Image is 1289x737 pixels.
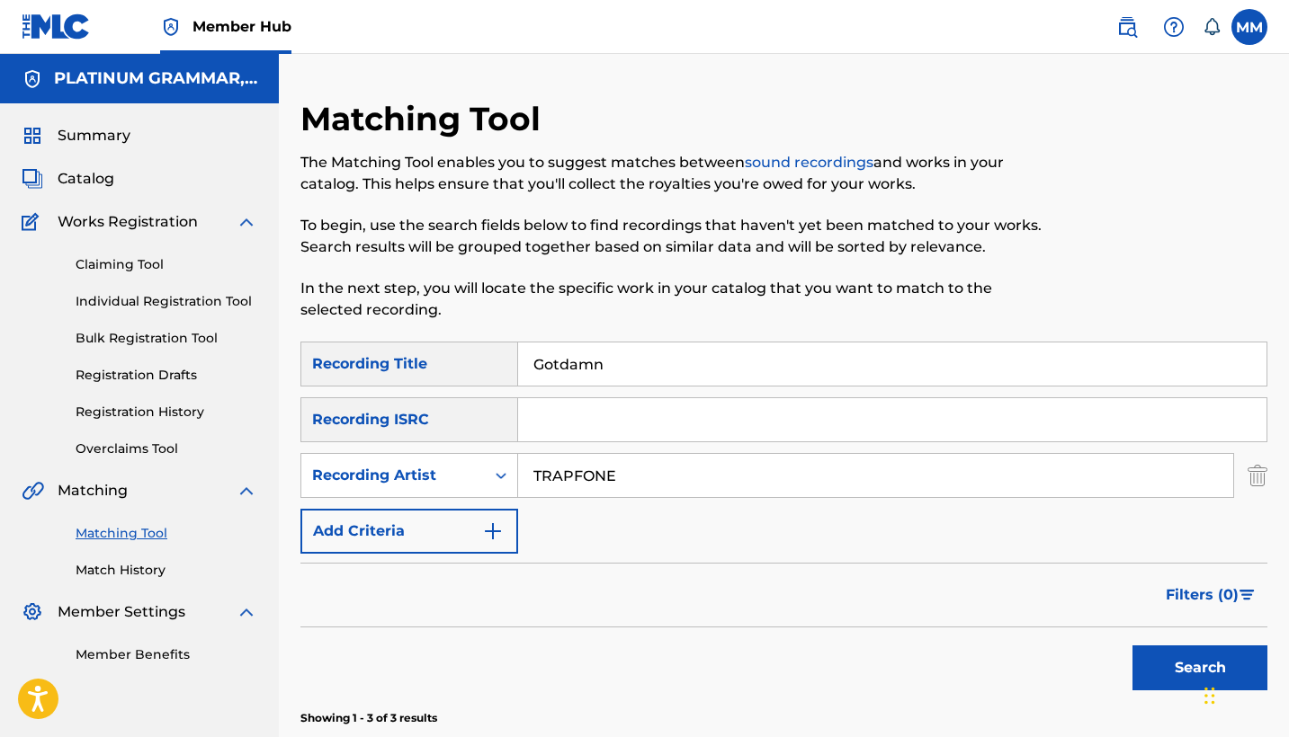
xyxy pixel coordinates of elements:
a: Public Search [1109,9,1145,45]
a: Registration History [76,403,257,422]
img: Accounts [22,68,43,90]
span: Catalog [58,168,114,190]
img: Top Rightsholder [160,16,182,38]
span: Member Hub [192,16,291,37]
a: CatalogCatalog [22,168,114,190]
iframe: Resource Center [1239,471,1289,619]
span: Member Settings [58,601,185,623]
div: Recording Artist [312,465,474,486]
a: Member Benefits [76,645,257,664]
p: To begin, use the search fields below to find recordings that haven't yet been matched to your wo... [300,215,1045,258]
div: User Menu [1231,9,1267,45]
a: Matching Tool [76,524,257,543]
a: SummarySummary [22,125,130,147]
img: Matching [22,480,44,502]
span: Works Registration [58,211,198,233]
p: Showing 1 - 3 of 3 results [300,710,1267,726]
span: Summary [58,125,130,147]
a: Claiming Tool [76,255,257,274]
button: Add Criteria [300,509,518,554]
form: Search Form [300,342,1267,699]
img: Member Settings [22,601,43,623]
p: In the next step, you will locate the specific work in your catalog that you want to match to the... [300,278,1045,321]
img: Works Registration [22,211,45,233]
div: Help [1156,9,1192,45]
a: Bulk Registration Tool [76,329,257,348]
span: Filters ( 0 ) [1166,584,1239,606]
img: help [1163,16,1185,38]
img: expand [236,601,257,623]
span: Matching [58,480,128,502]
div: Notifications [1203,18,1221,36]
img: Summary [22,125,43,147]
a: Match History [76,561,257,580]
a: Registration Drafts [76,366,257,385]
a: Overclaims Tool [76,440,257,458]
button: Search [1132,645,1267,690]
img: 9d2ae6d4665cec9f34b9.svg [482,520,504,542]
iframe: Chat Widget [1199,651,1289,737]
div: Drag [1204,669,1215,723]
h5: PLATINUM GRAMMAR, LLC [54,68,257,89]
img: MLC Logo [22,13,91,40]
img: Catalog [22,168,43,190]
img: expand [236,211,257,233]
img: search [1116,16,1138,38]
p: The Matching Tool enables you to suggest matches between and works in your catalog. This helps en... [300,152,1045,195]
button: Filters (0) [1155,573,1267,617]
h2: Matching Tool [300,99,550,139]
img: expand [236,480,257,502]
a: Individual Registration Tool [76,292,257,311]
a: sound recordings [745,154,873,171]
img: Delete Criterion [1248,453,1267,498]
